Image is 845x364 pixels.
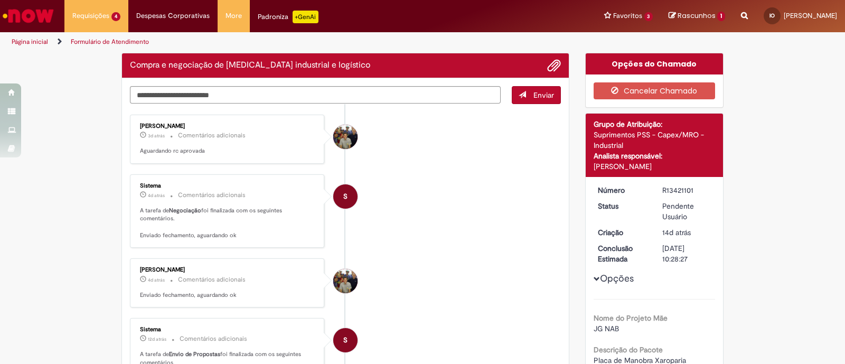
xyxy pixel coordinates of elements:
span: Despesas Corporativas [136,11,210,21]
textarea: Digite sua mensagem aqui... [130,86,501,104]
span: S [343,328,348,353]
time: 25/08/2025 15:54:54 [148,277,165,283]
div: [DATE] 10:28:27 [662,243,711,264]
b: Nome do Projeto Mãe [594,313,668,323]
div: [PERSON_NAME] [140,123,316,129]
div: [PERSON_NAME] [594,161,716,172]
button: Enviar [512,86,561,104]
div: Sistema [140,326,316,333]
div: Grupo de Atribuição: [594,119,716,129]
div: Analista responsável: [594,151,716,161]
div: Pendente Usuário [662,201,711,222]
div: Lucas Xavier De Oliveira [333,269,358,293]
time: 15/08/2025 14:28:23 [662,228,691,237]
span: 12d atrás [148,336,166,342]
ul: Trilhas de página [8,32,556,52]
div: System [333,328,358,352]
span: JG NAB [594,324,619,333]
span: S [343,184,348,209]
span: More [226,11,242,21]
span: 14d atrás [662,228,691,237]
span: 4 [111,12,120,21]
p: +GenAi [293,11,318,23]
b: Negociação [169,207,201,214]
div: Lucas Xavier De Oliveira [333,125,358,149]
span: Requisições [72,11,109,21]
div: [PERSON_NAME] [140,267,316,273]
small: Comentários adicionais [178,275,246,284]
b: Descrição do Pacote [594,345,663,354]
small: Comentários adicionais [178,191,246,200]
span: 3 [644,12,653,21]
button: Cancelar Chamado [594,82,716,99]
span: [PERSON_NAME] [784,11,837,20]
span: IO [769,12,775,19]
span: 4d atrás [148,277,165,283]
dt: Criação [590,227,655,238]
h2: Compra e negociação de Capex industrial e logístico Histórico de tíquete [130,61,370,70]
small: Comentários adicionais [178,131,246,140]
button: Adicionar anexos [547,59,561,72]
a: Formulário de Atendimento [71,38,149,46]
time: 17/08/2025 16:56:10 [148,336,166,342]
span: Enviar [533,90,554,100]
time: 25/08/2025 15:54:55 [148,192,165,199]
div: System [333,184,358,209]
span: Favoritos [613,11,642,21]
p: A tarefa de foi finalizada com os seguintes comentários. Enviado fechamento, aguardando ok [140,207,316,240]
span: 1 [717,12,725,21]
div: 15/08/2025 14:28:23 [662,227,711,238]
span: 3d atrás [148,133,165,139]
a: Rascunhos [669,11,725,21]
img: ServiceNow [1,5,55,26]
div: Padroniza [258,11,318,23]
p: Aguardando rc aprovada [140,147,316,155]
a: Página inicial [12,38,48,46]
p: Enviado fechamento, aguardando ok [140,291,316,300]
b: Envio de Propostas [169,350,220,358]
div: Suprimentos PSS - Capex/MRO - Industrial [594,129,716,151]
dt: Número [590,185,655,195]
span: 4d atrás [148,192,165,199]
dt: Status [590,201,655,211]
dt: Conclusão Estimada [590,243,655,264]
div: R13421101 [662,185,711,195]
div: Sistema [140,183,316,189]
div: Opções do Chamado [586,53,724,74]
span: Rascunhos [678,11,716,21]
small: Comentários adicionais [180,334,247,343]
time: 27/08/2025 07:59:39 [148,133,165,139]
